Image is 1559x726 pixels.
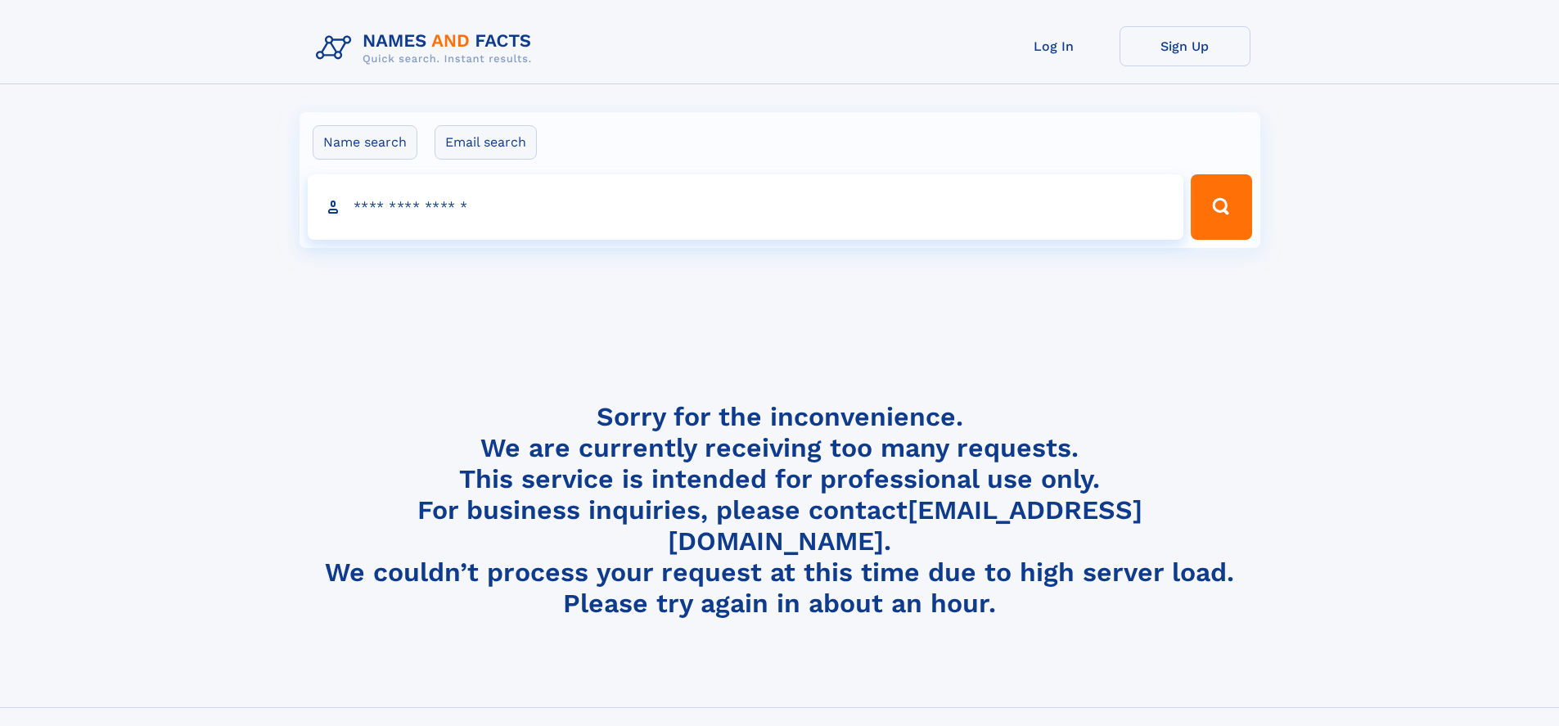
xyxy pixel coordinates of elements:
[1191,174,1251,240] button: Search Button
[309,26,545,70] img: Logo Names and Facts
[668,494,1142,557] a: [EMAIL_ADDRESS][DOMAIN_NAME]
[435,125,537,160] label: Email search
[309,401,1250,620] h4: Sorry for the inconvenience. We are currently receiving too many requests. This service is intend...
[308,174,1184,240] input: search input
[1120,26,1250,66] a: Sign Up
[313,125,417,160] label: Name search
[989,26,1120,66] a: Log In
